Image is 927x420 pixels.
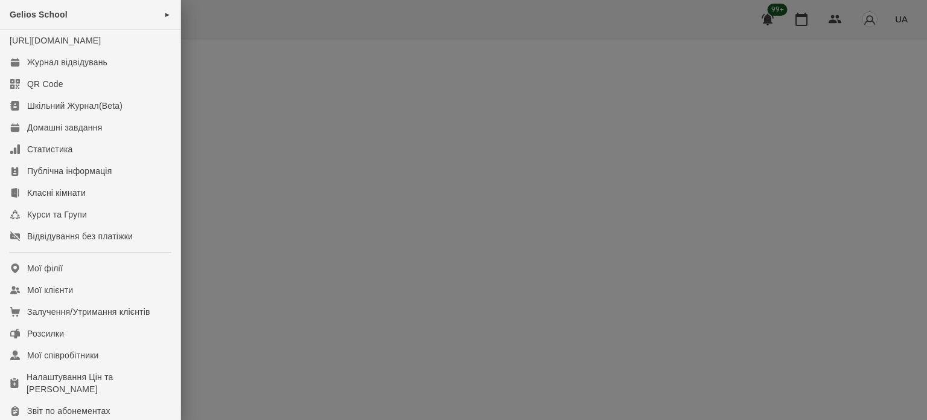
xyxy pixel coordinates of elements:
div: Мої філії [27,262,63,274]
div: Домашні завдання [27,121,102,134]
span: Gelios School [10,10,68,19]
div: Мої клієнти [27,284,73,296]
div: Відвідування без платіжки [27,230,133,242]
div: Звіт по абонементах [27,405,110,417]
div: Мої співробітники [27,349,99,361]
a: [URL][DOMAIN_NAME] [10,36,101,45]
div: Статистика [27,143,73,155]
div: Залучення/Утримання клієнтів [27,306,150,318]
div: Шкільний Журнал(Beta) [27,100,123,112]
div: Налаштування Цін та [PERSON_NAME] [27,371,171,395]
div: Публічна інформація [27,165,112,177]
div: Курси та Групи [27,208,87,221]
div: QR Code [27,78,63,90]
span: ► [164,10,171,19]
div: Розсилки [27,328,64,340]
div: Класні кімнати [27,187,86,199]
div: Журнал відвідувань [27,56,107,68]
